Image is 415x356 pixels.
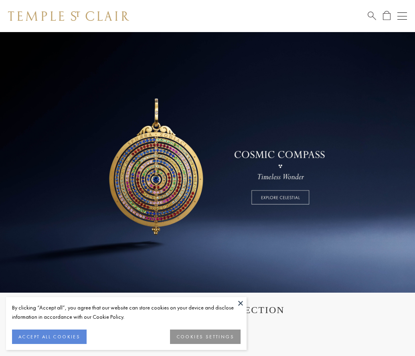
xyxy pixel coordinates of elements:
button: ACCEPT ALL COOKIES [12,330,87,344]
a: Search [368,11,376,21]
button: Open navigation [397,11,407,21]
a: Open Shopping Bag [383,11,391,21]
button: COOKIES SETTINGS [170,330,241,344]
img: Temple St. Clair [8,11,129,21]
div: By clicking “Accept all”, you agree that our website can store cookies on your device and disclos... [12,303,241,322]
